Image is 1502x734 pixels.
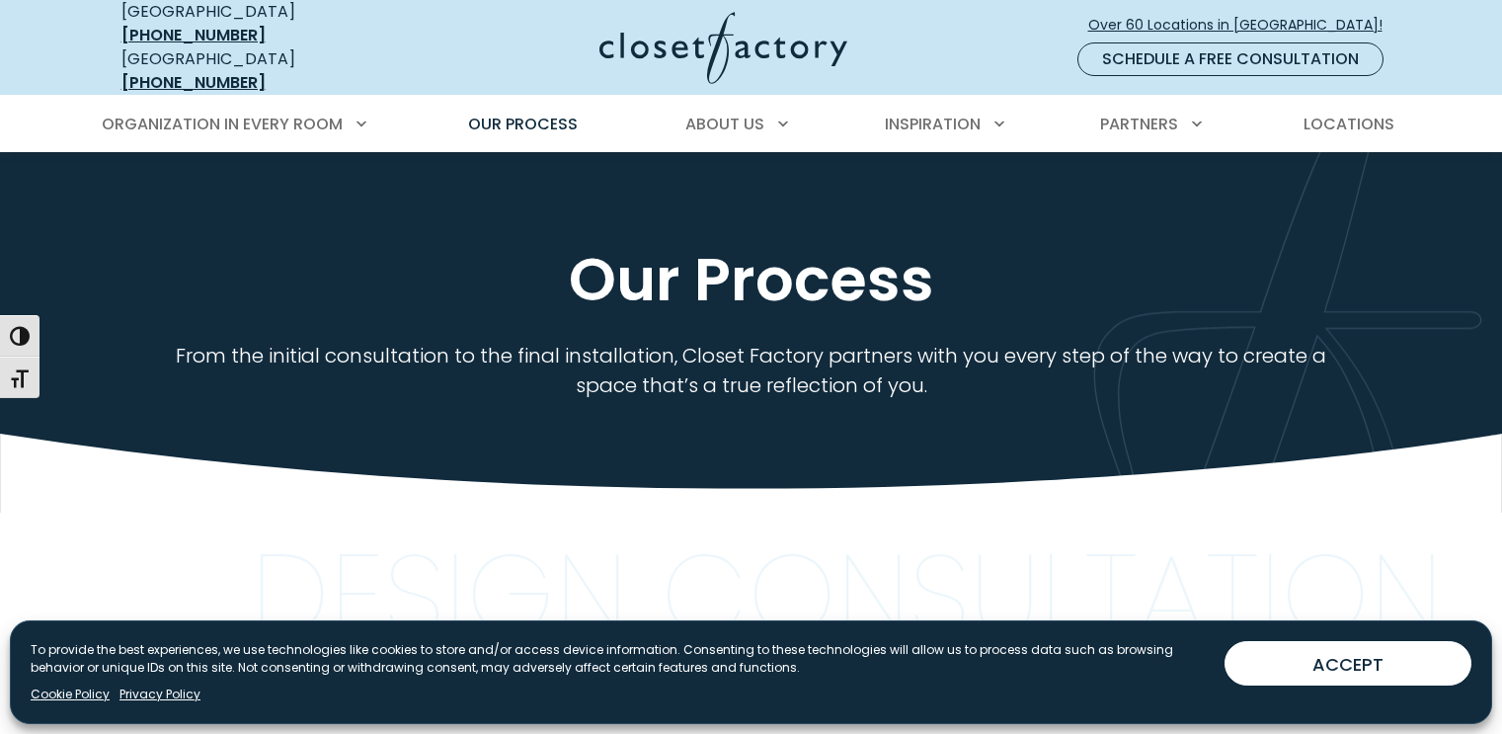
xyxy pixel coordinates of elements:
span: Organization in Every Room [102,113,343,135]
a: Privacy Policy [119,686,200,703]
a: Over 60 Locations in [GEOGRAPHIC_DATA]! [1087,8,1399,42]
span: Our Process [468,113,578,135]
p: From the initial consultation to the final installation, Closet Factory partners with you every s... [171,341,1331,400]
a: [PHONE_NUMBER] [121,71,266,94]
a: Cookie Policy [31,686,110,703]
img: Closet Factory Logo [599,12,847,84]
p: Design Consultation [251,552,1443,637]
span: Partners [1100,113,1178,135]
span: Inspiration [885,113,981,135]
div: [GEOGRAPHIC_DATA] [121,47,408,95]
span: Over 60 Locations in [GEOGRAPHIC_DATA]! [1088,15,1398,36]
h1: Our Process [118,242,1385,317]
nav: Primary Menu [88,97,1415,152]
a: Schedule a Free Consultation [1077,42,1383,76]
button: ACCEPT [1225,641,1471,686]
a: [PHONE_NUMBER] [121,24,266,46]
span: About Us [685,113,764,135]
span: Locations [1304,113,1394,135]
p: To provide the best experiences, we use technologies like cookies to store and/or access device i... [31,641,1209,677]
